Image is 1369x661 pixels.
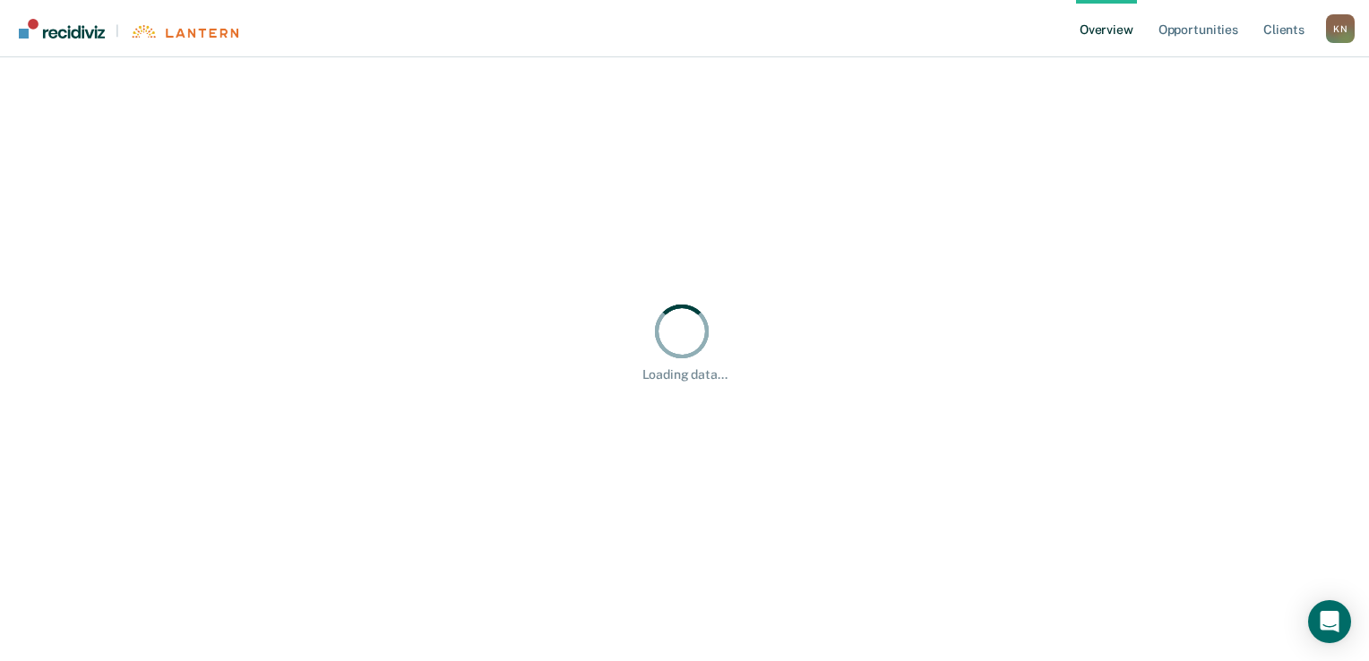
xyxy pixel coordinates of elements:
div: K N [1326,14,1355,43]
img: Lantern [130,25,238,39]
span: | [105,23,130,39]
img: Recidiviz [19,19,105,39]
div: Open Intercom Messenger [1308,600,1351,643]
div: Loading data... [642,367,728,382]
button: Profile dropdown button [1326,14,1355,43]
